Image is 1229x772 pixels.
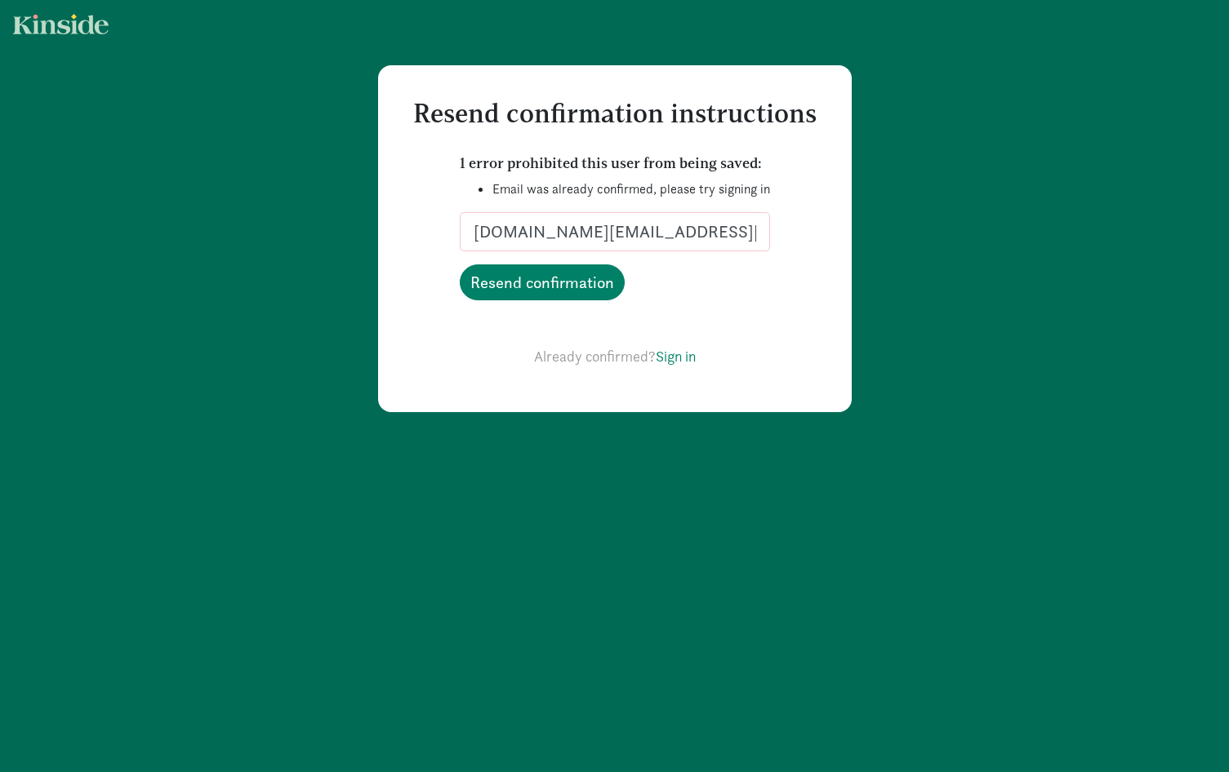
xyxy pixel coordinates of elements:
[460,155,770,173] h2: 1 error prohibited this user from being saved:
[413,98,817,129] h2: Resend confirmation instructions
[492,180,770,199] li: Email was already confirmed, please try signing in
[656,347,696,366] a: Sign in
[13,14,109,34] img: light.svg
[534,347,696,366] p: Already confirmed?
[460,264,625,300] input: Resend confirmation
